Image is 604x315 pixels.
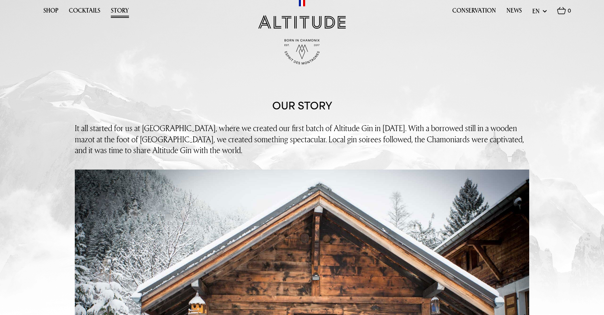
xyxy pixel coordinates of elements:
[69,7,100,18] a: Cocktails
[557,7,566,14] img: Basket
[111,7,129,18] a: Story
[258,15,346,29] img: Altitude Gin
[452,7,496,18] a: Conservation
[285,39,319,65] img: Born in Chamonix - Est. 2017 - Espirit des Montagnes
[506,7,522,18] a: News
[75,122,524,155] span: It all started for us at [GEOGRAPHIC_DATA], where we created our first batch of Altitude Gin in [...
[272,100,332,112] h1: Our story
[557,7,571,18] a: 0
[43,7,58,18] a: Shop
